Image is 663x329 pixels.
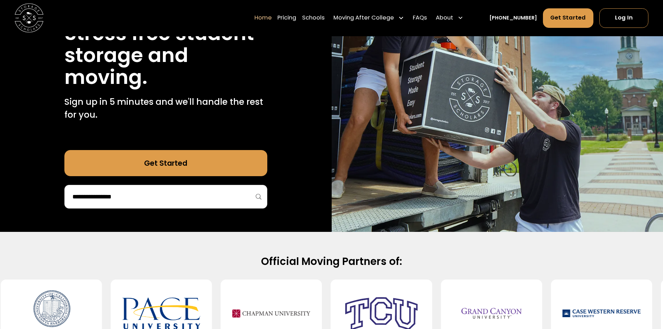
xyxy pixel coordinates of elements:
a: Get Started [543,8,594,28]
div: About [436,14,453,23]
h2: Official Moving Partners of: [100,255,563,268]
a: Home [254,8,272,28]
div: About [433,8,466,28]
a: Pricing [277,8,296,28]
h1: Stress free student storage and moving. [64,22,267,88]
a: Log In [599,8,648,28]
a: FAQs [413,8,427,28]
a: [PHONE_NUMBER] [489,14,537,22]
img: Storage Scholars main logo [15,3,44,32]
a: Get Started [64,150,267,176]
div: Moving After College [331,8,407,28]
div: Moving After College [333,14,394,23]
a: Schools [302,8,325,28]
p: Sign up in 5 minutes and we'll handle the rest for you. [64,95,267,122]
